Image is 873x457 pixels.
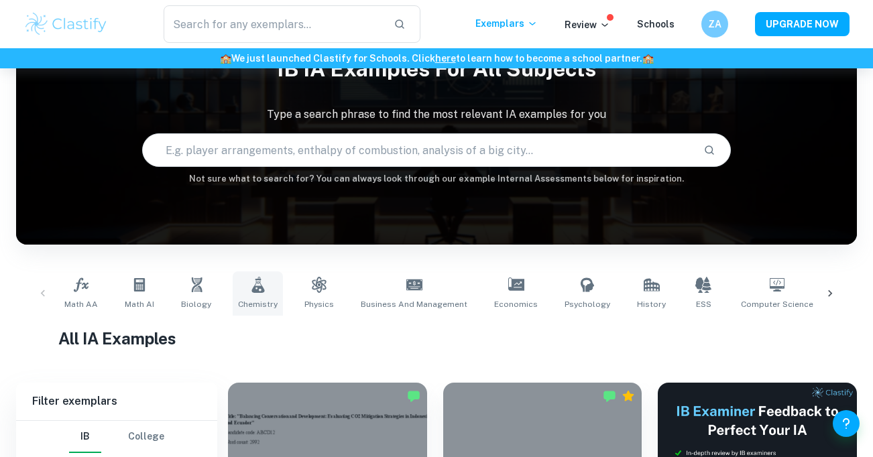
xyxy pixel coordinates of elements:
[64,298,98,310] span: Math AA
[622,389,635,403] div: Premium
[833,410,860,437] button: Help and Feedback
[125,298,154,310] span: Math AI
[16,107,857,123] p: Type a search phrase to find the most relevant IA examples for you
[143,131,693,169] input: E.g. player arrangements, enthalpy of combustion, analysis of a big city...
[128,421,164,453] button: College
[58,326,815,350] h1: All IA Examples
[16,48,857,90] h1: IB IA examples for all subjects
[407,389,420,403] img: Marked
[701,11,728,38] button: ZA
[16,172,857,186] h6: Not sure what to search for? You can always look through our example Internal Assessments below f...
[69,421,101,453] button: IB
[696,298,711,310] span: ESS
[475,16,538,31] p: Exemplars
[16,383,217,420] h6: Filter exemplars
[164,5,383,43] input: Search for any exemplars...
[637,298,666,310] span: History
[238,298,278,310] span: Chemistry
[494,298,538,310] span: Economics
[69,421,164,453] div: Filter type choice
[565,298,610,310] span: Psychology
[642,53,654,64] span: 🏫
[181,298,211,310] span: Biology
[435,53,456,64] a: here
[304,298,334,310] span: Physics
[23,11,109,38] img: Clastify logo
[220,53,231,64] span: 🏫
[3,51,870,66] h6: We just launched Clastify for Schools. Click to learn how to become a school partner.
[698,139,721,161] button: Search
[637,19,675,29] a: Schools
[755,12,850,36] button: UPGRADE NOW
[361,298,467,310] span: Business and Management
[565,17,610,32] p: Review
[707,17,723,31] h6: ZA
[603,389,616,403] img: Marked
[741,298,813,310] span: Computer Science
